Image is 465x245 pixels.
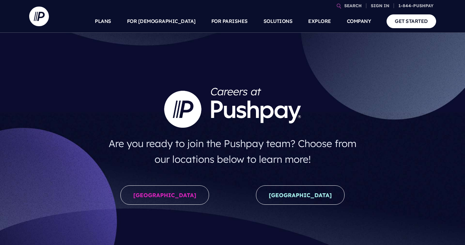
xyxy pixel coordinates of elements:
[256,185,345,205] a: [GEOGRAPHIC_DATA]
[120,185,209,205] a: [GEOGRAPHIC_DATA]
[127,10,196,33] a: FOR [DEMOGRAPHIC_DATA]
[347,10,371,33] a: COMPANY
[308,10,331,33] a: EXPLORE
[264,10,293,33] a: SOLUTIONS
[211,10,248,33] a: FOR PARISHES
[387,14,436,28] a: GET STARTED
[102,133,363,170] h4: Are you ready to join the Pushpay team? Choose from our locations below to learn more!
[95,10,111,33] a: PLANS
